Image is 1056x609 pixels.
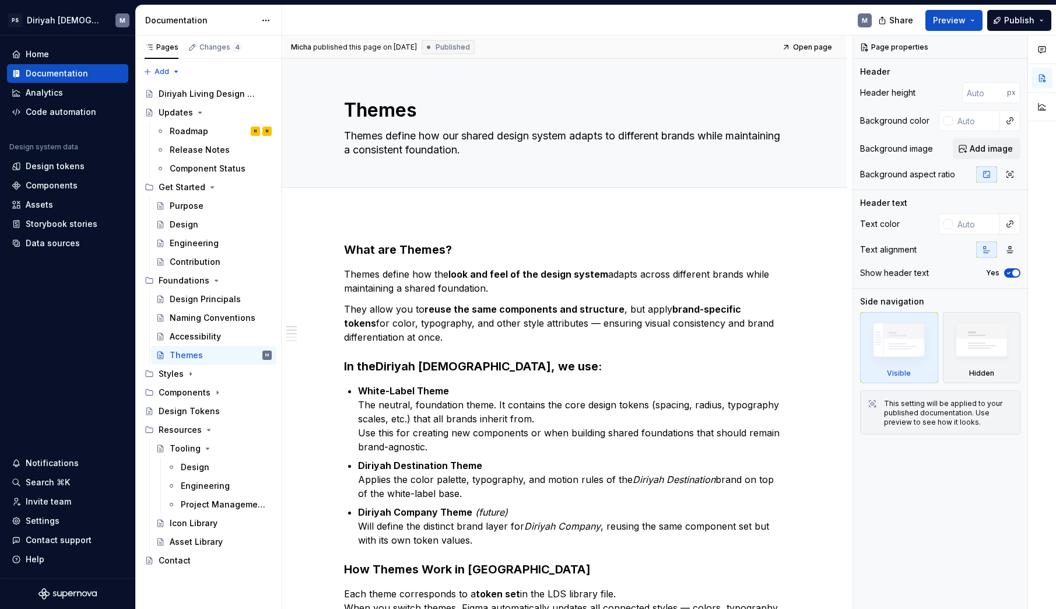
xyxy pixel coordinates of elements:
[313,43,417,52] div: published this page on [DATE]
[170,125,208,137] div: Roadmap
[26,237,80,249] div: Data sources
[925,10,983,31] button: Preview
[524,520,601,532] em: Diriyah Company
[943,312,1021,383] div: Hidden
[9,142,78,152] div: Design system data
[140,85,276,570] div: Page tree
[872,10,921,31] button: Share
[140,178,276,197] div: Get Started
[26,554,44,565] div: Help
[170,256,220,268] div: Contribution
[159,387,211,398] div: Components
[860,267,929,279] div: Show header text
[170,200,204,212] div: Purpose
[969,369,994,378] div: Hidden
[933,15,966,26] span: Preview
[140,103,276,122] a: Updates
[170,536,223,548] div: Asset Library
[860,115,929,127] div: Background color
[145,43,178,52] div: Pages
[860,66,890,78] div: Header
[170,443,201,454] div: Tooling
[860,169,955,180] div: Background aspect ratio
[155,67,169,76] span: Add
[26,180,78,191] div: Components
[159,181,205,193] div: Get Started
[159,368,184,380] div: Styles
[26,199,53,211] div: Assets
[151,533,276,551] a: Asset Library
[7,215,128,233] a: Storybook stories
[476,588,520,600] strong: token set
[170,517,217,529] div: Icon Library
[7,550,128,569] button: Help
[162,495,276,514] a: Project Management & Collaboration
[986,268,999,278] label: Yes
[436,43,470,52] span: Published
[151,327,276,346] a: Accessibility
[151,253,276,271] a: Contribution
[344,561,785,577] h3: How Themes Work in [GEOGRAPHIC_DATA]
[170,331,221,342] div: Accessibility
[181,461,209,473] div: Design
[151,346,276,365] a: ThemesM
[145,15,255,26] div: Documentation
[376,359,551,373] strong: Diriyah [DEMOGRAPHIC_DATA]
[170,163,245,174] div: Component Status
[26,218,97,230] div: Storybook stories
[860,87,915,99] div: Header height
[151,309,276,327] a: Naming Conventions
[170,349,203,361] div: Themes
[162,477,276,495] a: Engineering
[26,87,63,99] div: Analytics
[151,514,276,533] a: Icon Library
[7,176,128,195] a: Components
[26,160,85,172] div: Design tokens
[953,213,1000,235] input: Auto
[151,290,276,309] a: Design Principals
[860,197,907,209] div: Header text
[159,275,209,286] div: Foundations
[151,215,276,234] a: Design
[342,96,783,124] textarea: Themes
[778,39,837,55] a: Open page
[344,302,785,344] p: They allow you to , but apply for color, typography, and other style attributes — ensuring visual...
[254,125,257,137] div: N
[140,271,276,290] div: Foundations
[860,218,900,230] div: Text color
[860,244,917,256] div: Text alignment
[342,127,783,159] textarea: Themes define how our shared design system adapts to different brands while maintaining a consist...
[159,405,220,417] div: Design Tokens
[181,499,269,510] div: Project Management & Collaboration
[162,458,276,477] a: Design
[26,496,71,508] div: Invite team
[953,138,1020,159] button: Add image
[26,68,88,79] div: Documentation
[887,369,911,378] div: Visible
[151,197,276,215] a: Purpose
[7,531,128,549] button: Contact support
[291,43,311,52] span: Micha
[181,480,230,492] div: Engineering
[140,64,184,80] button: Add
[159,107,193,118] div: Updates
[265,349,269,361] div: M
[860,143,933,155] div: Background image
[7,195,128,214] a: Assets
[7,234,128,253] a: Data sources
[7,157,128,176] a: Design tokens
[7,492,128,511] a: Invite team
[27,15,101,26] div: Diriyah [DEMOGRAPHIC_DATA]
[159,424,202,436] div: Resources
[26,515,59,527] div: Settings
[140,383,276,402] div: Components
[8,13,22,27] div: PS
[2,8,133,33] button: PSDiriyah [DEMOGRAPHIC_DATA]M
[38,588,97,600] svg: Supernova Logo
[889,15,913,26] span: Share
[344,242,785,258] h3: What are Themes?
[860,312,938,383] div: Visible
[140,551,276,570] a: Contact
[140,402,276,421] a: Design Tokens
[358,459,785,501] p: Applies the color palette, typography, and motion rules of the brand on top of the white-label base.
